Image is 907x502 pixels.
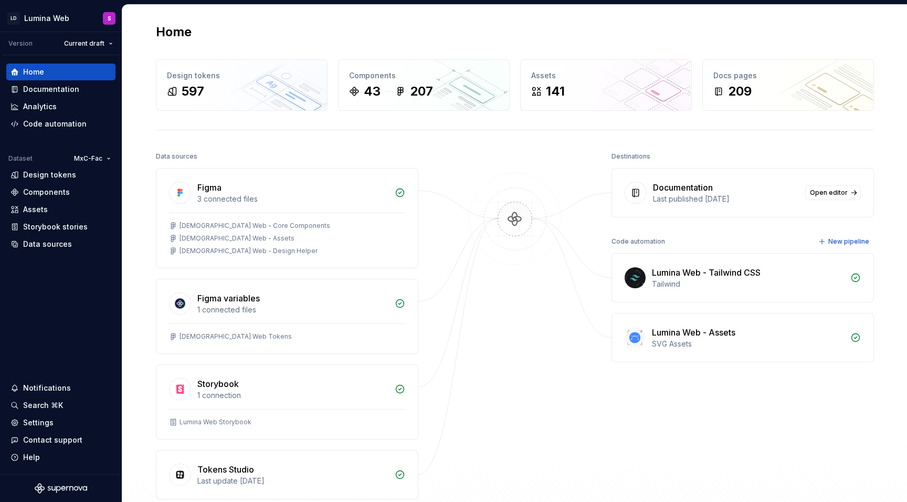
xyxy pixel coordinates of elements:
[653,194,799,204] div: Last published [DATE]
[6,218,115,235] a: Storybook stories
[197,194,388,204] div: 3 connected files
[197,292,260,305] div: Figma variables
[653,181,713,194] div: Documentation
[23,84,79,95] div: Documentation
[652,326,735,339] div: Lumina Web - Assets
[156,59,328,111] a: Design tokens597
[74,154,102,163] span: MxC-Fac
[828,237,869,246] span: New pipeline
[7,12,20,25] div: LD
[69,151,115,166] button: MxC-Fac
[156,149,197,164] div: Data sources
[23,187,70,197] div: Components
[180,222,330,230] div: [DEMOGRAPHIC_DATA] Web - Core Components
[6,397,115,414] button: Search ⌘K
[338,59,510,111] a: Components43207
[520,59,692,111] a: Assets141
[23,417,54,428] div: Settings
[815,234,874,249] button: New pipeline
[2,7,120,29] button: LDLumina WebS
[23,383,71,393] div: Notifications
[197,181,222,194] div: Figma
[349,70,499,81] div: Components
[23,435,82,445] div: Contact support
[24,13,69,24] div: Lumina Web
[156,364,418,440] a: Storybook1 connectionLumina Web Storybook
[108,14,111,23] div: S
[6,166,115,183] a: Design tokens
[6,414,115,431] a: Settings
[8,39,33,48] div: Version
[35,483,87,494] svg: Supernova Logo
[652,279,844,289] div: Tailwind
[546,83,565,100] div: 141
[8,154,33,163] div: Dataset
[23,204,48,215] div: Assets
[180,234,294,243] div: [DEMOGRAPHIC_DATA] Web - Assets
[156,450,418,499] a: Tokens StudioLast update [DATE]
[810,189,848,197] span: Open editor
[611,234,665,249] div: Code automation
[156,168,418,268] a: Figma3 connected files[DEMOGRAPHIC_DATA] Web - Core Components[DEMOGRAPHIC_DATA] Web - Assets[DEM...
[182,83,204,100] div: 597
[23,170,76,180] div: Design tokens
[156,24,192,40] h2: Home
[197,305,388,315] div: 1 connected files
[23,119,87,129] div: Code automation
[23,400,63,411] div: Search ⌘K
[6,449,115,466] button: Help
[6,81,115,98] a: Documentation
[23,67,44,77] div: Home
[410,83,433,100] div: 207
[180,332,292,341] div: [DEMOGRAPHIC_DATA] Web Tokens
[180,418,251,426] div: Lumina Web Storybook
[713,70,863,81] div: Docs pages
[702,59,874,111] a: Docs pages209
[728,83,752,100] div: 209
[6,201,115,218] a: Assets
[23,239,72,249] div: Data sources
[59,36,118,51] button: Current draft
[197,378,239,390] div: Storybook
[6,116,115,132] a: Code automation
[805,185,861,200] a: Open editor
[6,236,115,253] a: Data sources
[6,98,115,115] a: Analytics
[6,64,115,80] a: Home
[652,339,844,349] div: SVG Assets
[23,101,57,112] div: Analytics
[6,184,115,201] a: Components
[6,380,115,396] button: Notifications
[23,452,40,463] div: Help
[611,149,650,164] div: Destinations
[652,266,761,279] div: Lumina Web - Tailwind CSS
[531,70,681,81] div: Assets
[197,476,388,486] div: Last update [DATE]
[197,390,388,401] div: 1 connection
[197,463,254,476] div: Tokens Studio
[6,432,115,448] button: Contact support
[23,222,88,232] div: Storybook stories
[64,39,104,48] span: Current draft
[364,83,381,100] div: 43
[156,279,418,354] a: Figma variables1 connected files[DEMOGRAPHIC_DATA] Web Tokens
[167,70,317,81] div: Design tokens
[180,247,318,255] div: [DEMOGRAPHIC_DATA] Web - Design Helper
